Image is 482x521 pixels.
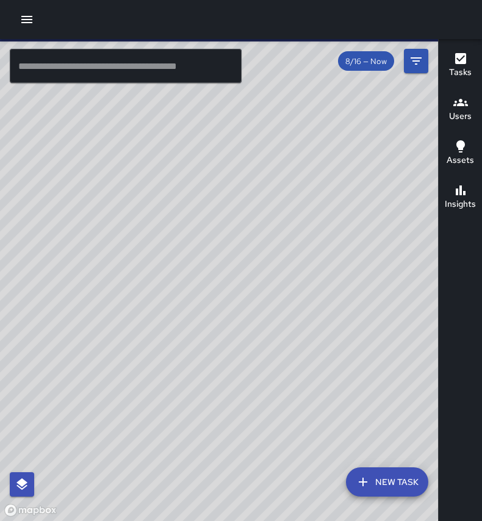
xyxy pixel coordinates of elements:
[346,467,428,497] button: New Task
[439,132,482,176] button: Assets
[449,66,472,79] h6: Tasks
[449,110,472,123] h6: Users
[439,44,482,88] button: Tasks
[404,49,428,73] button: Filters
[338,56,394,66] span: 8/16 — Now
[439,88,482,132] button: Users
[447,154,474,167] h6: Assets
[439,176,482,220] button: Insights
[445,198,476,211] h6: Insights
